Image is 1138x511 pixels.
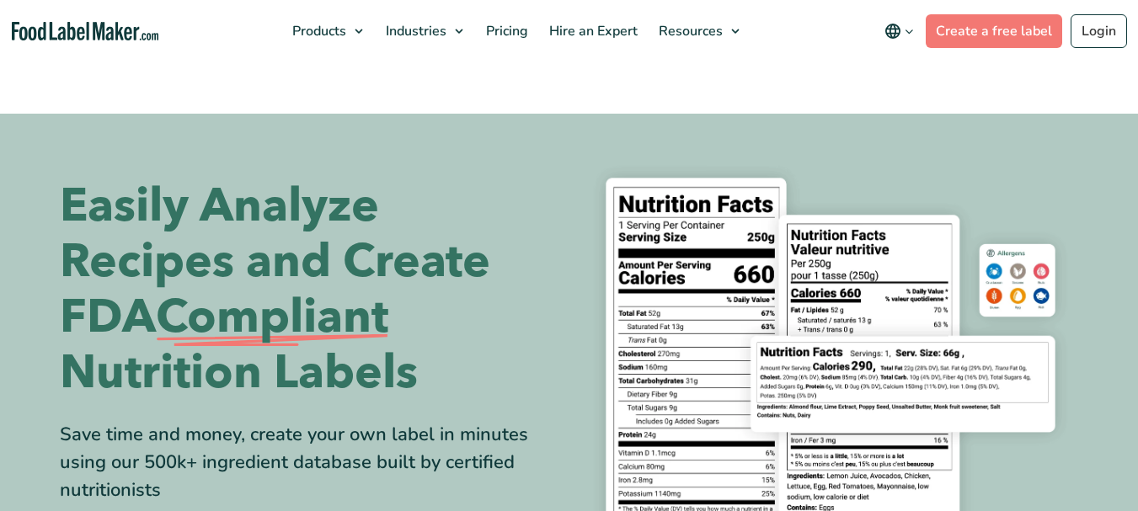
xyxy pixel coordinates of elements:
span: Hire an Expert [544,22,639,40]
span: Industries [381,22,448,40]
a: Login [1071,14,1127,48]
a: Create a free label [926,14,1062,48]
h1: Easily Analyze Recipes and Create FDA Nutrition Labels [60,178,557,401]
span: Compliant [156,290,388,345]
div: Save time and money, create your own label in minutes using our 500k+ ingredient database built b... [60,421,557,504]
span: Resources [654,22,724,40]
span: Pricing [481,22,530,40]
span: Products [287,22,348,40]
